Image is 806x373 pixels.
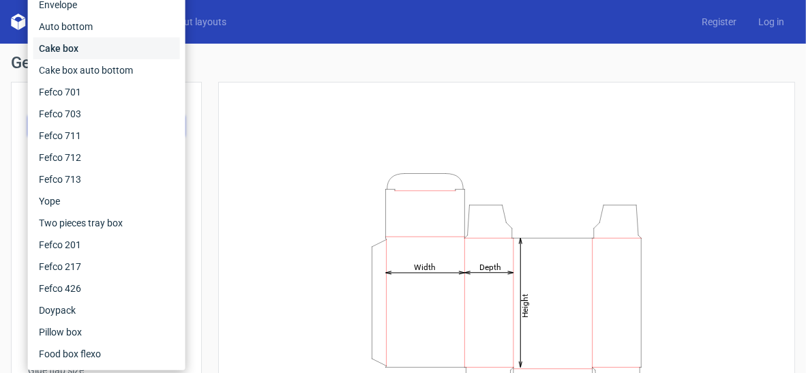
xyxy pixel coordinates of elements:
[33,168,180,190] div: Fefco 713
[479,262,501,271] tspan: Depth
[33,125,180,147] div: Fefco 711
[33,103,180,125] div: Fefco 703
[33,147,180,168] div: Fefco 712
[33,38,180,59] div: Cake box
[33,278,180,299] div: Fefco 426
[33,234,180,256] div: Fefco 201
[33,16,180,38] div: Auto bottom
[33,299,180,321] div: Doypack
[520,293,530,317] tspan: Height
[155,15,237,29] a: Diecut layouts
[33,343,180,365] div: Food box flexo
[33,212,180,234] div: Two pieces tray box
[33,81,180,103] div: Fefco 701
[747,15,795,29] a: Log in
[33,59,180,81] div: Cake box auto bottom
[11,55,795,71] h1: Generate new dieline
[33,256,180,278] div: Fefco 217
[33,321,180,343] div: Pillow box
[414,262,436,271] tspan: Width
[691,15,747,29] a: Register
[33,190,180,212] div: Yope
